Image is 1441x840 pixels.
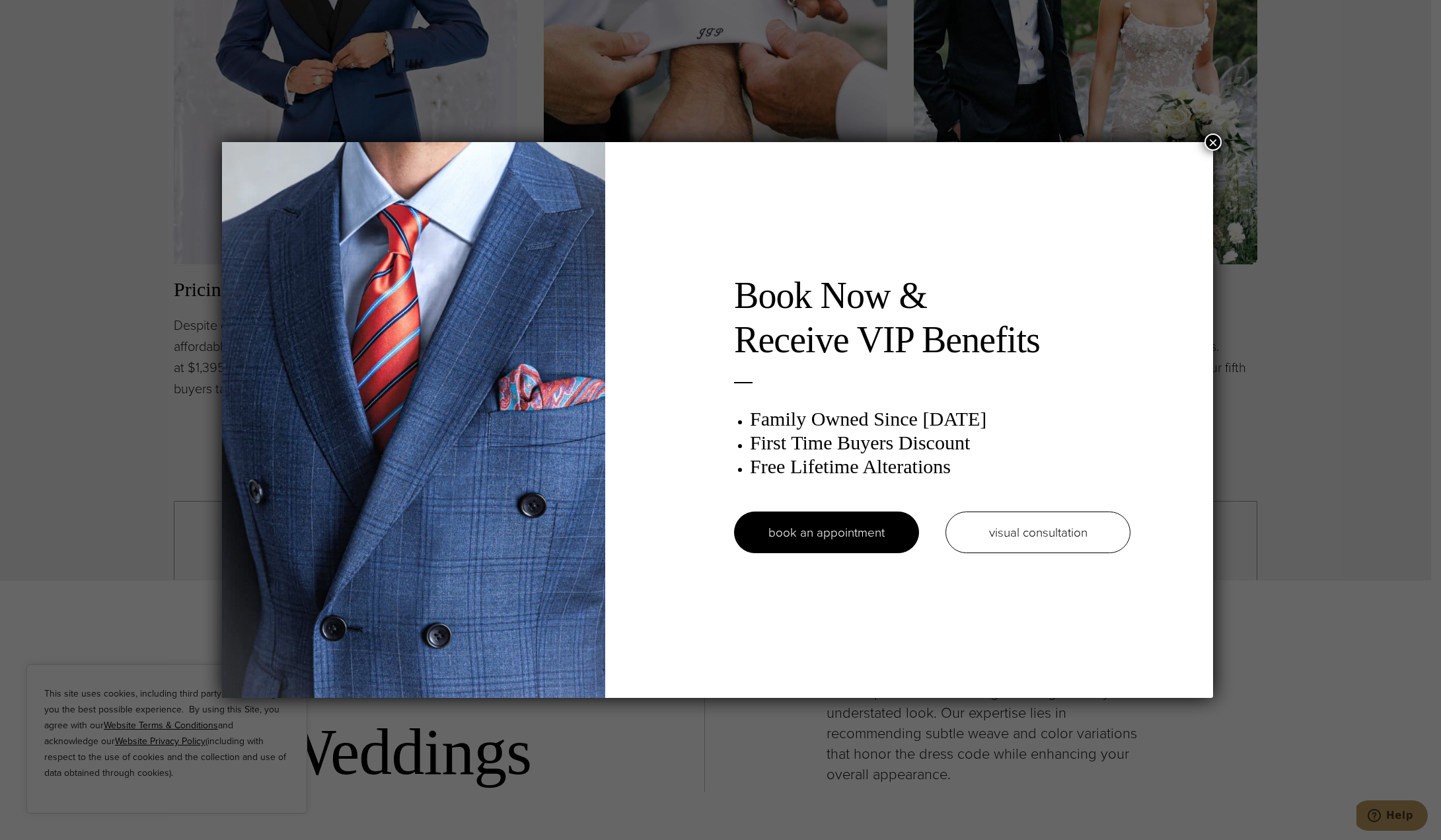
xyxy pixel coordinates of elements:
[30,9,57,21] span: Help
[734,512,919,553] a: book an appointment
[750,455,1130,478] h3: Free Lifetime Alterations
[734,274,1130,362] h2: Book Now & Receive VIP Benefits
[750,431,1130,455] h3: First Time Buyers Discount
[750,407,1130,431] h3: Family Owned Since [DATE]
[1204,134,1222,151] button: Close
[945,512,1130,553] a: visual consultation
